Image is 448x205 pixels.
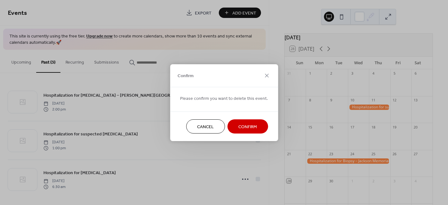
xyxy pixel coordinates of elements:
[227,119,268,134] button: Confirm
[197,123,214,130] span: Cancel
[186,119,225,134] button: Cancel
[180,95,268,102] span: Please confirm you want to delete this event.
[178,73,194,79] span: Confirm
[238,123,257,130] span: Confirm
